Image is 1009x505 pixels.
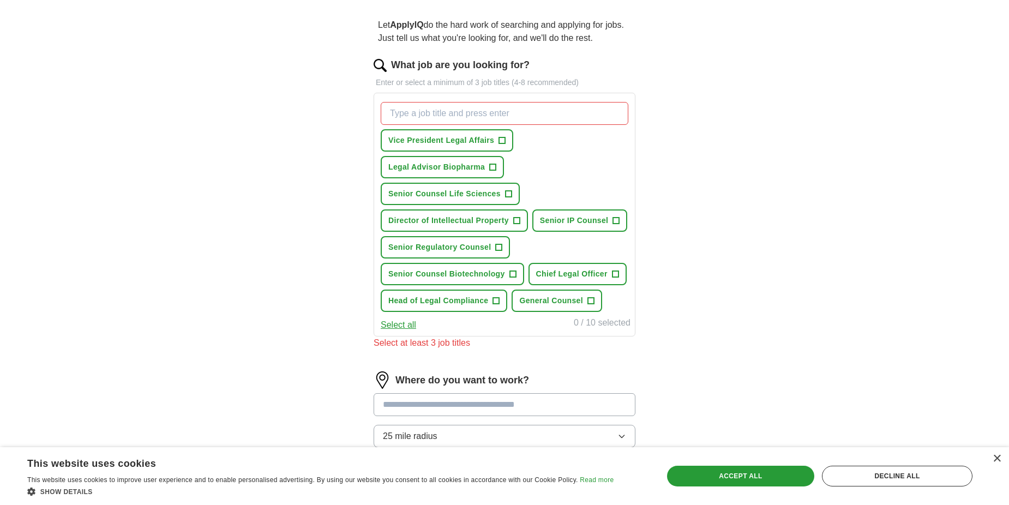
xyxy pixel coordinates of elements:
[993,455,1001,463] div: Close
[381,183,520,205] button: Senior Counsel Life Sciences
[519,295,583,306] span: General Counsel
[27,486,614,497] div: Show details
[388,215,509,226] span: Director of Intellectual Property
[27,476,578,484] span: This website uses cookies to improve user experience and to enable personalised advertising. By u...
[381,263,524,285] button: Senior Counsel Biotechnology
[381,102,628,125] input: Type a job title and press enter
[374,336,635,350] div: Select at least 3 job titles
[391,58,530,73] label: What job are you looking for?
[822,466,972,486] div: Decline all
[540,215,609,226] span: Senior IP Counsel
[388,242,491,253] span: Senior Regulatory Counsel
[383,430,437,443] span: 25 mile radius
[374,59,387,72] img: search.png
[388,268,505,280] span: Senior Counsel Biotechnology
[512,290,602,312] button: General Counsel
[374,77,635,88] p: Enter or select a minimum of 3 job titles (4-8 recommended)
[381,318,416,332] button: Select all
[395,373,529,388] label: Where do you want to work?
[374,425,635,448] button: 25 mile radius
[388,188,501,200] span: Senior Counsel Life Sciences
[528,263,627,285] button: Chief Legal Officer
[667,466,814,486] div: Accept all
[27,454,586,470] div: This website uses cookies
[381,236,510,258] button: Senior Regulatory Counsel
[374,14,635,49] p: Let do the hard work of searching and applying for jobs. Just tell us what you're looking for, an...
[381,209,528,232] button: Director of Intellectual Property
[381,156,504,178] button: Legal Advisor Biopharma
[40,488,93,496] span: Show details
[388,135,494,146] span: Vice President Legal Affairs
[388,161,485,173] span: Legal Advisor Biopharma
[381,129,513,152] button: Vice President Legal Affairs
[532,209,628,232] button: Senior IP Counsel
[381,290,507,312] button: Head of Legal Compliance
[388,295,488,306] span: Head of Legal Compliance
[374,371,391,389] img: location.png
[390,20,423,29] strong: ApplyIQ
[574,316,630,332] div: 0 / 10 selected
[580,476,614,484] a: Read more, opens a new window
[536,268,608,280] span: Chief Legal Officer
